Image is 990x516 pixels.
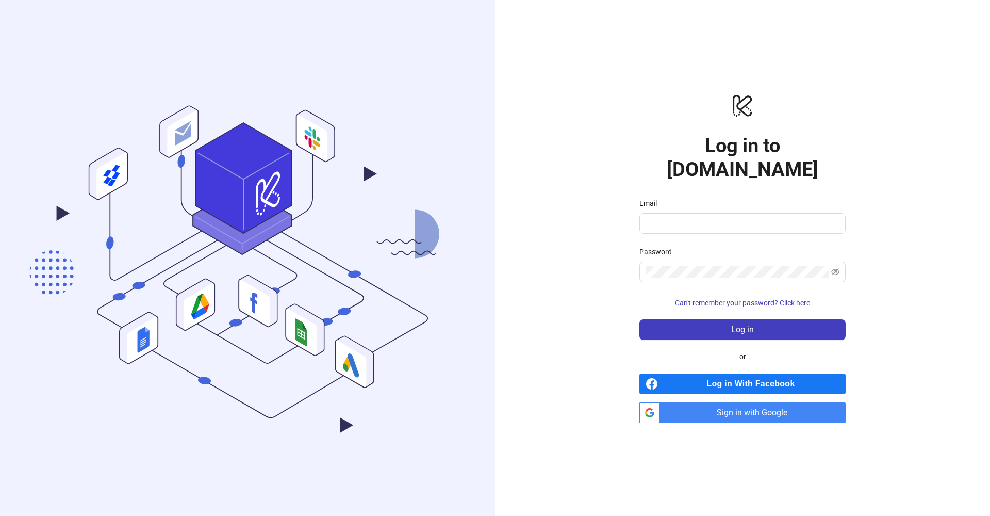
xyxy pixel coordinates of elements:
[731,325,754,334] span: Log in
[831,268,839,276] span: eye-invisible
[639,198,664,209] label: Email
[639,319,846,340] button: Log in
[639,134,846,182] h1: Log in to [DOMAIN_NAME]
[646,266,829,278] input: Password
[639,295,846,311] button: Can't remember your password? Click here
[662,374,846,394] span: Log in With Facebook
[639,246,679,257] label: Password
[646,217,837,230] input: Email
[731,351,754,362] span: or
[639,299,846,307] a: Can't remember your password? Click here
[675,299,810,307] span: Can't remember your password? Click here
[664,402,846,423] span: Sign in with Google
[639,402,846,423] a: Sign in with Google
[639,374,846,394] a: Log in With Facebook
